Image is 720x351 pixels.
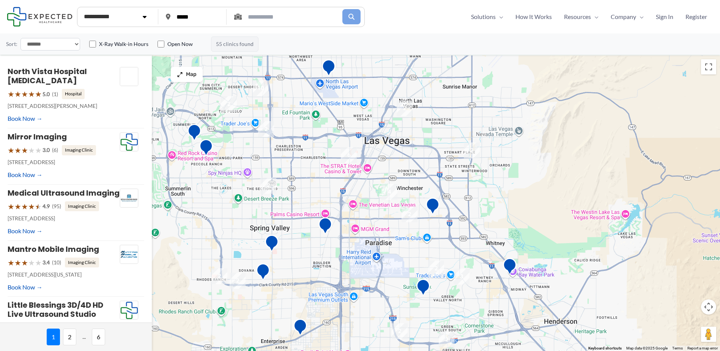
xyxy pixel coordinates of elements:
[43,145,50,155] span: 3.0
[99,40,148,48] label: X-Ray Walk-in Hours
[21,321,28,335] span: ★
[52,258,61,267] span: (10)
[605,11,650,22] a: CompanyMenu Toggle
[120,301,138,320] img: Expected Healthcare Logo
[28,199,35,213] span: ★
[21,87,28,101] span: ★
[253,80,269,96] div: 10
[626,346,668,350] span: Map data ©2025 Google
[8,113,43,124] a: Book Now
[496,11,503,22] span: Menu Toggle
[465,11,509,22] a: SolutionsMenu Toggle
[8,169,43,180] a: Book Now
[28,256,35,270] span: ★
[35,256,42,270] span: ★
[43,258,50,267] span: 3.4
[62,145,96,155] span: Imaging Clinic
[211,36,258,52] span: 55 clinics found
[8,87,14,101] span: ★
[8,321,14,335] span: ★
[21,199,28,213] span: ★
[171,67,203,82] button: Map
[120,67,138,86] img: North Vista Hospital Radiology
[14,256,21,270] span: ★
[381,184,397,200] div: 4
[8,256,14,270] span: ★
[392,323,408,339] div: 2
[14,87,21,101] span: ★
[8,281,43,293] a: Book Now
[265,235,279,254] div: Pueblo Medical Imaging
[14,199,21,213] span: ★
[464,142,480,158] div: 2
[318,217,332,237] div: Desert Radiology &#8211; Wynn
[211,268,227,284] div: 2
[65,258,99,267] span: Imaging Clinic
[35,143,42,157] span: ★
[416,279,430,298] div: Little Blessings 3D/4D HD Live Ultrasound Studio
[21,256,28,270] span: ★
[120,133,138,152] img: Expected Healthcare Logo
[701,299,716,315] button: Map camera controls
[35,87,42,101] span: ★
[28,143,35,157] span: ★
[591,11,599,22] span: Menu Toggle
[8,66,87,86] a: North Vista Hospital [MEDICAL_DATA]
[28,87,35,101] span: ★
[428,261,444,277] div: 2
[402,206,418,222] div: 2
[322,59,336,79] div: Prestige Ultrasound
[186,71,197,78] span: Map
[8,131,67,142] a: Mirror Imaging
[221,96,237,112] div: 2
[558,11,605,22] a: ResourcesMenu Toggle
[62,89,85,99] span: Hospital
[230,273,246,289] div: 2
[52,145,58,155] span: (6)
[256,263,270,283] div: Preventative Diagnostic Center
[588,346,622,351] button: Keyboard shortcuts
[14,143,21,157] span: ★
[120,189,138,208] img: Medical Ultrasound Imaging
[650,11,679,22] a: Sign In
[701,59,716,74] button: Toggle fullscreen view
[687,346,718,350] a: Report a map error
[8,270,120,280] p: [STREET_ADDRESS][US_STATE]
[454,269,469,285] div: 3
[52,201,61,211] span: (95)
[8,188,120,198] a: Medical Ultrasound Imaging
[35,321,42,335] span: ★
[187,124,201,143] div: Steinberg Diagnostic Medical Imaging
[43,201,50,211] span: 4.9
[43,89,50,99] span: 5.0
[8,199,14,213] span: ★
[341,147,357,163] div: 6
[515,11,552,22] span: How It Works
[672,346,683,350] a: Terms (opens in new tab)
[177,71,183,77] img: Maximize
[503,258,517,277] div: Steinberg Diagnostic Medical Imaging
[167,40,193,48] label: Open Now
[8,213,120,223] p: [STREET_ADDRESS]
[6,39,17,49] label: Sort:
[611,11,636,22] span: Company
[63,329,76,345] span: 2
[35,199,42,213] span: ★
[260,178,276,194] div: 2
[8,101,120,111] p: [STREET_ADDRESS][PERSON_NAME]
[509,11,558,22] a: How It Works
[21,143,28,157] span: ★
[439,332,455,348] div: 2
[685,11,707,22] span: Register
[426,198,440,217] div: SimonMed Imaging &#8211; Las Vegas
[120,245,138,264] img: Mantro Mobile Imaging
[679,11,713,22] a: Register
[14,321,21,335] span: ★
[199,139,213,158] div: Mirror Imaging
[656,11,673,22] span: Sign In
[52,89,58,99] span: (1)
[701,327,716,342] button: Drag Pegman onto the map to open Street View
[65,201,99,211] span: Imaging Clinic
[258,121,274,137] div: 2
[471,11,496,22] span: Solutions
